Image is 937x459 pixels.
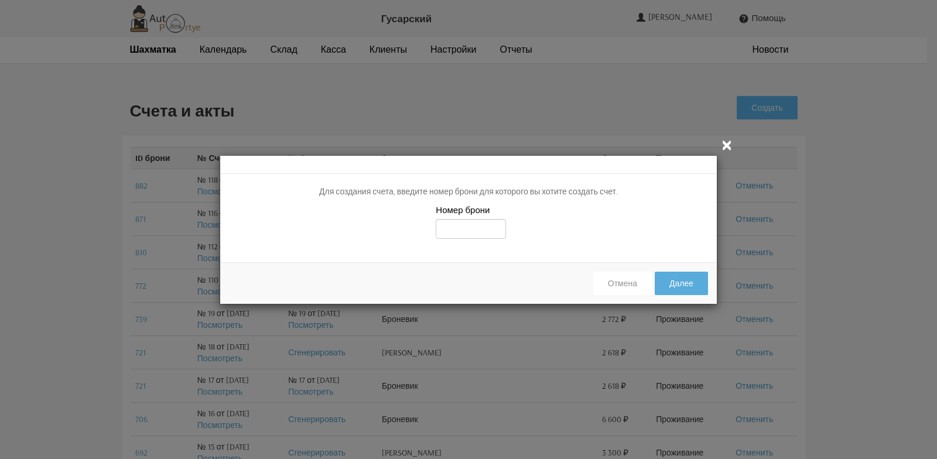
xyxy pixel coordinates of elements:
button: Закрыть [720,138,734,152]
label: Номер брони [436,204,490,216]
button: Отмена [593,272,652,295]
p: Для создания счета, введите номер брони для которого вы хотите создать счет. [229,186,708,198]
button: Далее [655,272,708,295]
i:  [720,138,734,152]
